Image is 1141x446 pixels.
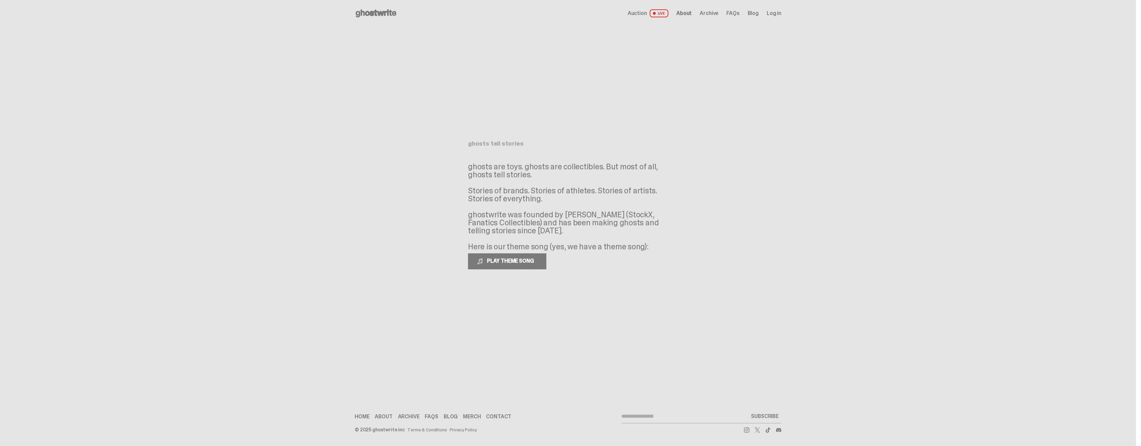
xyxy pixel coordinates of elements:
span: PLAY THEME SONG [484,257,538,264]
p: ghosts are toys. ghosts are collectibles. But most of all, ghosts tell stories. Stories of brands... [468,163,668,251]
a: Archive [398,414,420,419]
a: Merch [463,414,481,419]
span: LIVE [650,9,669,17]
button: PLAY THEME SONG [468,253,546,269]
span: Auction [628,11,647,16]
a: Contact [486,414,511,419]
a: Blog [444,414,458,419]
a: About [676,11,692,16]
a: About [375,414,392,419]
h1: ghosts tell stories [468,141,668,147]
a: Privacy Policy [450,427,477,432]
a: FAQs [425,414,438,419]
a: Home [355,414,369,419]
a: Blog [748,11,759,16]
a: Archive [700,11,718,16]
a: Log in [767,11,781,16]
div: © 2025 ghostwrite inc [355,427,405,432]
a: Terms & Conditions [407,427,447,432]
a: Auction LIVE [628,9,668,17]
a: FAQs [726,11,739,16]
button: SUBSCRIBE [748,410,781,423]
